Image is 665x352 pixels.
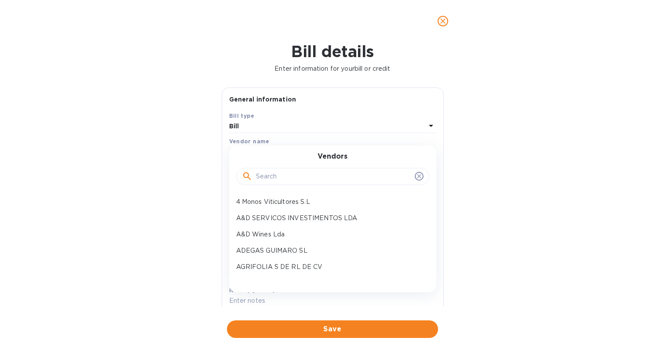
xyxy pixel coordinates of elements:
[318,152,347,161] h3: Vendors
[234,324,431,334] span: Save
[229,147,291,156] p: Select vendor name
[227,320,438,338] button: Save
[229,123,239,130] b: Bill
[229,294,436,308] input: Enter notes
[432,11,453,32] button: close
[256,170,411,183] input: Search
[229,112,255,119] b: Bill type
[236,197,422,207] p: 4 Monos Viticultores S.L
[229,288,275,293] label: Notes (optional)
[236,262,422,272] p: AGRIFOLIA S DE RL DE CV
[7,42,658,61] h1: Bill details
[229,138,270,145] b: Vendor name
[229,96,296,103] b: General information
[236,246,422,255] p: ADEGAS GUIMARO SL
[236,214,422,223] p: A&D SERVICOS INVESTIMENTOS LDA
[236,230,422,239] p: A&D Wines Lda
[7,64,658,73] p: Enter information for your bill or credit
